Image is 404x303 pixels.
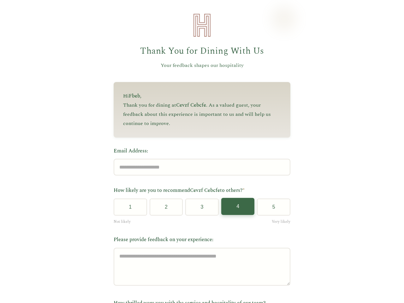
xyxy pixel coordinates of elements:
[114,219,131,225] span: Not likely
[185,199,219,216] button: 3
[114,44,290,58] h1: Thank You for Dining With Us
[150,199,183,216] button: 2
[114,199,147,216] button: 1
[123,101,281,128] p: Thank you for dining at . As a valued guest, your feedback about this experience is important to ...
[176,101,206,109] span: Cevzf Cebcfe
[221,198,255,215] button: 4
[190,187,220,194] span: Cevzf Cebcfe
[114,187,290,195] label: How likely are you to recommend to others?
[257,199,290,216] button: 5
[272,219,290,225] span: Very likely
[114,147,290,155] label: Email Address:
[123,92,281,101] p: Hi ,
[114,62,290,70] p: Your feedback shapes our hospitality
[189,13,215,38] img: Heirloom Hospitality Logo
[114,236,290,244] label: Please provide feedback on your experience:
[129,92,140,100] span: Fbeb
